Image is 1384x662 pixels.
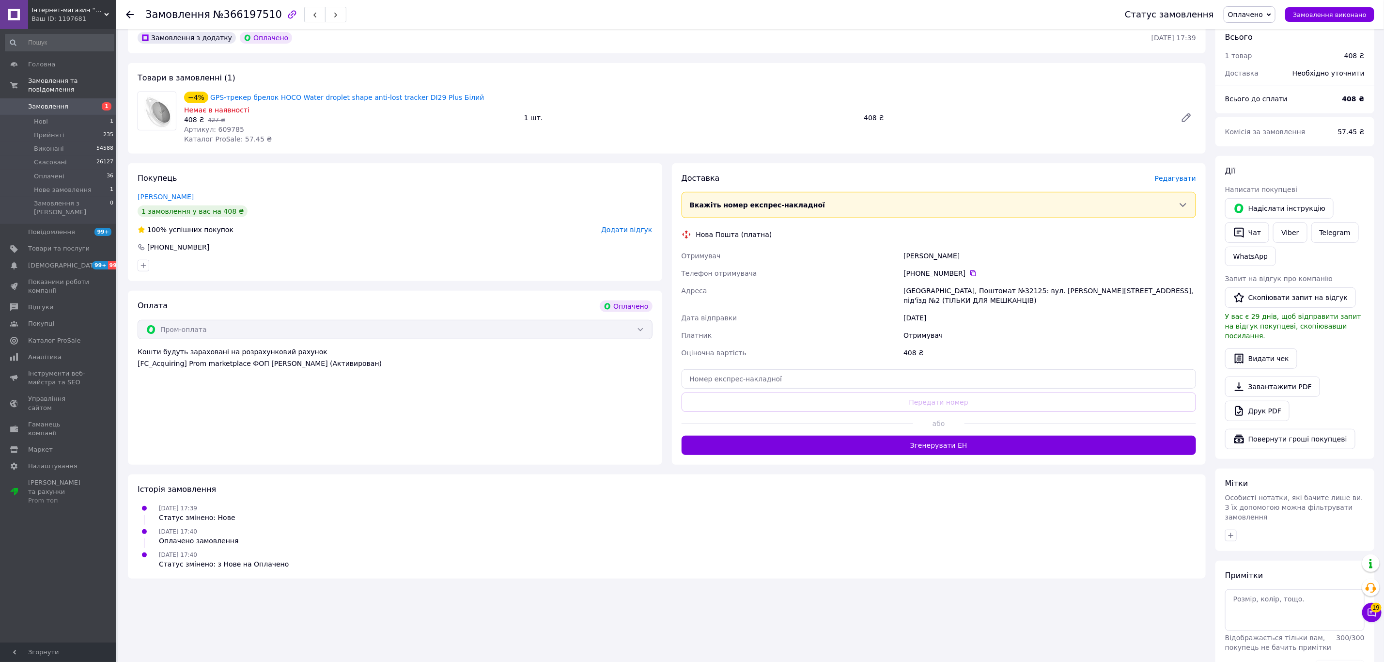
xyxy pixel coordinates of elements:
[28,353,62,362] span: Аналітика
[138,225,233,235] div: успішних покупок
[1225,275,1333,283] span: Запит на відгук про компанію
[34,117,48,126] span: Нові
[1285,7,1374,22] button: Замовлення виконано
[28,496,90,505] div: Prom топ
[147,226,167,234] span: 100%
[682,331,712,339] span: Платник
[1225,313,1361,340] span: У вас є 29 днів, щоб відправити запит на відгук покупцеві, скопіювавши посилання.
[28,244,90,253] span: Товари та послуги
[34,131,64,140] span: Прийняті
[28,102,68,111] span: Замовлення
[1293,11,1367,18] span: Замовлення виконано
[31,6,104,15] span: Інтернет-магазин "ЗАКУПИСЬ"
[1225,186,1297,193] span: Написати покупцеві
[1338,128,1365,136] span: 57.45 ₴
[213,9,282,20] span: №366197510
[1125,10,1214,19] div: Статус замовлення
[1225,198,1334,219] button: Надіслати інструкцію
[601,226,652,234] span: Додати відгук
[694,230,775,239] div: Нова Пошта (платна)
[159,536,238,546] div: Оплачено замовлення
[1225,52,1252,60] span: 1 товар
[184,92,208,103] div: −4%
[159,552,197,558] span: [DATE] 17:40
[126,10,134,19] div: Повернутися назад
[94,228,111,236] span: 99+
[108,261,124,269] span: 99+
[1225,95,1288,103] span: Всього до сплати
[110,186,113,194] span: 1
[1371,603,1382,613] span: 19
[902,344,1198,362] div: 408 ₴
[1225,634,1331,651] span: Відображається тільки вам, покупець не бачить примітки
[1225,247,1276,266] a: WhatsApp
[1362,603,1382,622] button: Чат з покупцем19
[138,485,216,494] span: Історія замовлення
[1151,34,1196,42] time: [DATE] 17:39
[28,478,90,505] span: [PERSON_NAME] та рахунки
[682,436,1197,455] button: Згенерувати ЕН
[145,9,210,20] span: Замовлення
[34,199,110,217] span: Замовлення з [PERSON_NAME]
[146,242,210,252] div: [PHONE_NUMBER]
[1225,348,1297,369] button: Видати чек
[28,394,90,412] span: Управління сайтом
[102,102,111,110] span: 1
[34,172,64,181] span: Оплачені
[1344,51,1365,61] div: 408 ₴
[107,172,113,181] span: 36
[1228,11,1263,18] span: Оплачено
[28,445,53,454] span: Маркет
[34,158,67,167] span: Скасовані
[600,300,652,312] div: Оплачено
[34,186,92,194] span: Нове замовлення
[28,462,78,471] span: Налаштування
[159,513,235,522] div: Статус змінено: Нове
[1337,634,1365,642] span: 300 / 300
[1225,494,1363,521] span: Особисті нотатки, які бачите лише ви. З їх допомогою можна фільтрувати замовлення
[28,278,90,295] span: Показники роботи компанії
[682,252,721,260] span: Отримувач
[1225,222,1269,243] button: Чат
[28,261,100,270] span: [DEMOGRAPHIC_DATA]
[138,193,194,201] a: [PERSON_NAME]
[1225,69,1259,77] span: Доставка
[682,314,737,322] span: Дата відправки
[184,106,249,114] span: Немає в наявності
[138,205,248,217] div: 1 замовлення у вас на 408 ₴
[96,158,113,167] span: 26127
[28,336,80,345] span: Каталог ProSale
[520,111,860,125] div: 1 шт.
[28,228,75,236] span: Повідомлення
[28,60,55,69] span: Головна
[34,144,64,153] span: Виконані
[159,505,197,512] span: [DATE] 17:39
[28,369,90,387] span: Інструменти веб-майстра та SEO
[903,268,1196,278] div: [PHONE_NUMBER]
[902,282,1198,309] div: [GEOGRAPHIC_DATA], Поштомат №32125: вул. [PERSON_NAME][STREET_ADDRESS], під'їзд №2 (ТІЛЬКИ ДЛЯ МЕ...
[159,559,289,569] div: Статус змінено: з Нове на Оплачено
[110,117,113,126] span: 1
[138,173,177,183] span: Покупець
[184,116,204,124] span: 408 ₴
[1225,429,1355,449] button: Повернути гроші покупцеві
[138,32,236,44] div: Замовлення з додатку
[208,117,225,124] span: 427 ₴
[682,349,746,357] span: Оціночна вартість
[5,34,114,51] input: Пошук
[913,419,964,428] span: або
[28,303,53,312] span: Відгуки
[138,347,653,368] div: Кошти будуть зараховані на розрахунковий рахунок
[103,131,113,140] span: 235
[690,201,825,209] span: Вкажіть номер експрес-накладної
[1225,32,1253,42] span: Всього
[28,420,90,438] span: Гаманець компанії
[1225,479,1248,488] span: Мітки
[1155,174,1196,182] span: Редагувати
[110,199,113,217] span: 0
[1225,401,1290,421] a: Друк PDF
[1225,571,1263,580] span: Примітки
[92,261,108,269] span: 99+
[902,327,1198,344] div: Отримувач
[240,32,292,44] div: Оплачено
